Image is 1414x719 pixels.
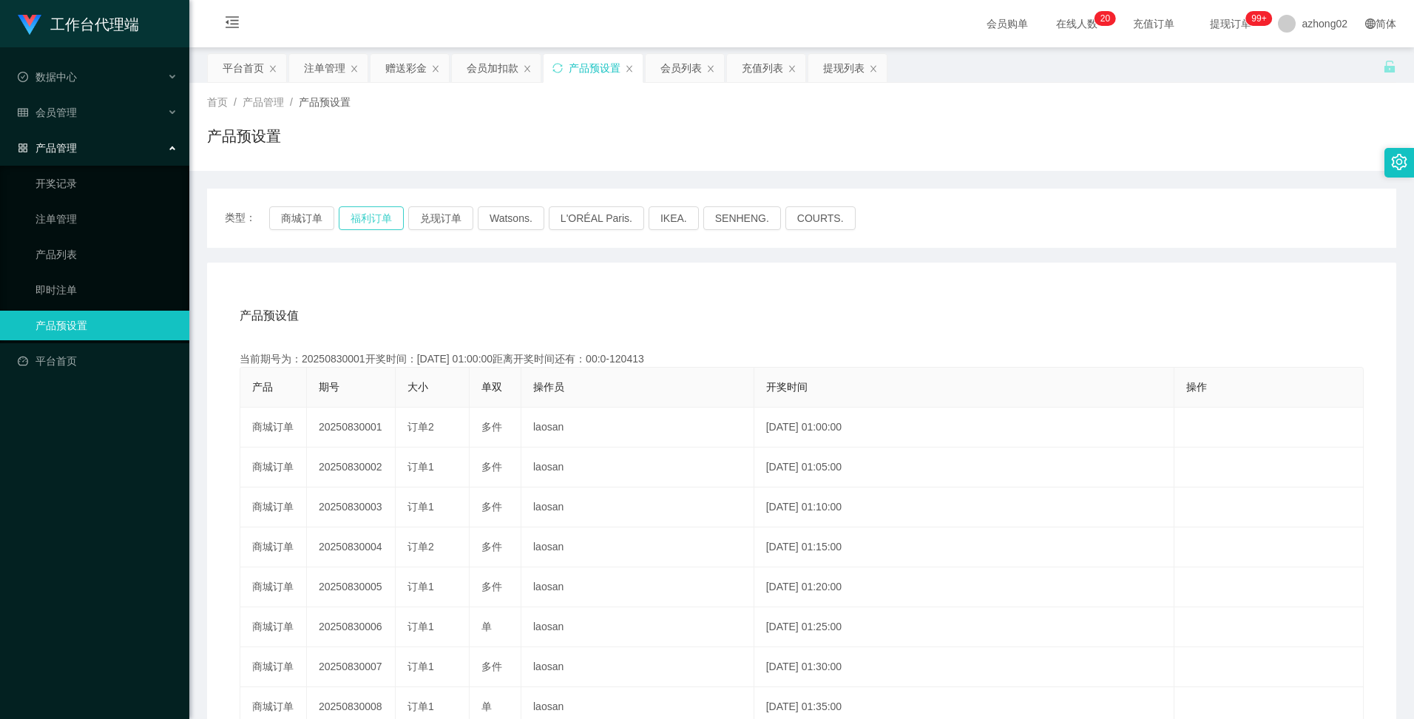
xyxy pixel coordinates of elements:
h1: 产品预设置 [207,125,281,147]
td: laosan [521,527,754,567]
span: 大小 [407,381,428,393]
i: 图标: close [431,64,440,73]
td: [DATE] 01:15:00 [754,527,1174,567]
span: 数据中心 [18,71,77,83]
td: [DATE] 01:00:00 [754,408,1174,448]
td: 商城订单 [240,527,307,567]
td: laosan [521,487,754,527]
td: laosan [521,408,754,448]
sup: 20 [1095,11,1116,26]
span: 操作 [1186,381,1207,393]
td: 20250830001 [307,408,396,448]
a: 注单管理 [35,204,177,234]
span: 在线人数 [1049,18,1105,29]
div: 平台首页 [223,54,264,82]
td: 商城订单 [240,647,307,687]
span: 多件 [481,421,502,433]
td: [DATE] 01:25:00 [754,607,1174,647]
td: laosan [521,448,754,487]
p: 2 [1100,11,1106,26]
i: 图标: close [706,64,715,73]
i: 图标: close [523,64,532,73]
td: 20250830005 [307,567,396,607]
td: 商城订单 [240,448,307,487]
i: 图标: setting [1391,154,1407,170]
a: 产品预设置 [35,311,177,340]
span: 产品预设置 [299,96,351,108]
a: 工作台代理端 [18,18,139,30]
i: 图标: menu-fold [207,1,257,48]
td: 20250830004 [307,527,396,567]
td: 商城订单 [240,487,307,527]
td: laosan [521,607,754,647]
span: 单双 [481,381,502,393]
p: 0 [1105,11,1110,26]
i: 图标: close [625,64,634,73]
span: 单 [481,701,492,712]
span: 提现订单 [1202,18,1259,29]
button: IKEA. [649,206,699,230]
span: 产品预设值 [240,307,299,325]
td: 20250830002 [307,448,396,487]
button: COURTS. [785,206,856,230]
div: 会员加扣款 [467,54,518,82]
a: 开奖记录 [35,169,177,198]
sup: 1025 [1245,11,1272,26]
a: 图标: dashboard平台首页 [18,346,177,376]
i: 图标: check-circle-o [18,72,28,82]
span: 产品 [252,381,273,393]
span: 订单1 [407,661,434,672]
i: 图标: table [18,107,28,118]
span: 订单1 [407,621,434,632]
span: / [234,96,237,108]
span: 订单1 [407,701,434,712]
i: 图标: appstore-o [18,143,28,153]
span: 订单1 [407,501,434,513]
button: L'ORÉAL Paris. [549,206,644,230]
div: 注单管理 [304,54,345,82]
td: laosan [521,647,754,687]
button: 福利订单 [339,206,404,230]
td: [DATE] 01:30:00 [754,647,1174,687]
span: 类型： [225,206,269,230]
i: 图标: close [268,64,277,73]
span: 多件 [481,461,502,473]
div: 当前期号为：20250830001开奖时间：[DATE] 01:00:00距离开奖时间还有：00:0-120413 [240,351,1364,367]
a: 产品列表 [35,240,177,269]
span: 开奖时间 [766,381,808,393]
span: 产品管理 [243,96,284,108]
td: [DATE] 01:10:00 [754,487,1174,527]
i: 图标: close [869,64,878,73]
span: 首页 [207,96,228,108]
td: 20250830007 [307,647,396,687]
button: 商城订单 [269,206,334,230]
td: [DATE] 01:20:00 [754,567,1174,607]
img: logo.9652507e.png [18,15,41,36]
div: 充值列表 [742,54,783,82]
span: / [290,96,293,108]
td: laosan [521,567,754,607]
span: 多件 [481,661,502,672]
td: 商城订单 [240,607,307,647]
span: 单 [481,621,492,632]
span: 操作员 [533,381,564,393]
div: 产品预设置 [569,54,620,82]
td: [DATE] 01:05:00 [754,448,1174,487]
a: 即时注单 [35,275,177,305]
td: 商城订单 [240,567,307,607]
i: 图标: close [350,64,359,73]
span: 订单2 [407,421,434,433]
span: 多件 [481,541,502,553]
div: 赠送彩金 [385,54,427,82]
span: 订单2 [407,541,434,553]
button: 兑现订单 [408,206,473,230]
td: 20250830003 [307,487,396,527]
td: 商城订单 [240,408,307,448]
span: 多件 [481,501,502,513]
span: 订单1 [407,581,434,593]
i: 图标: close [788,64,796,73]
div: 提现列表 [823,54,865,82]
button: SENHENG. [703,206,781,230]
span: 会员管理 [18,107,77,118]
i: 图标: sync [552,63,563,73]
